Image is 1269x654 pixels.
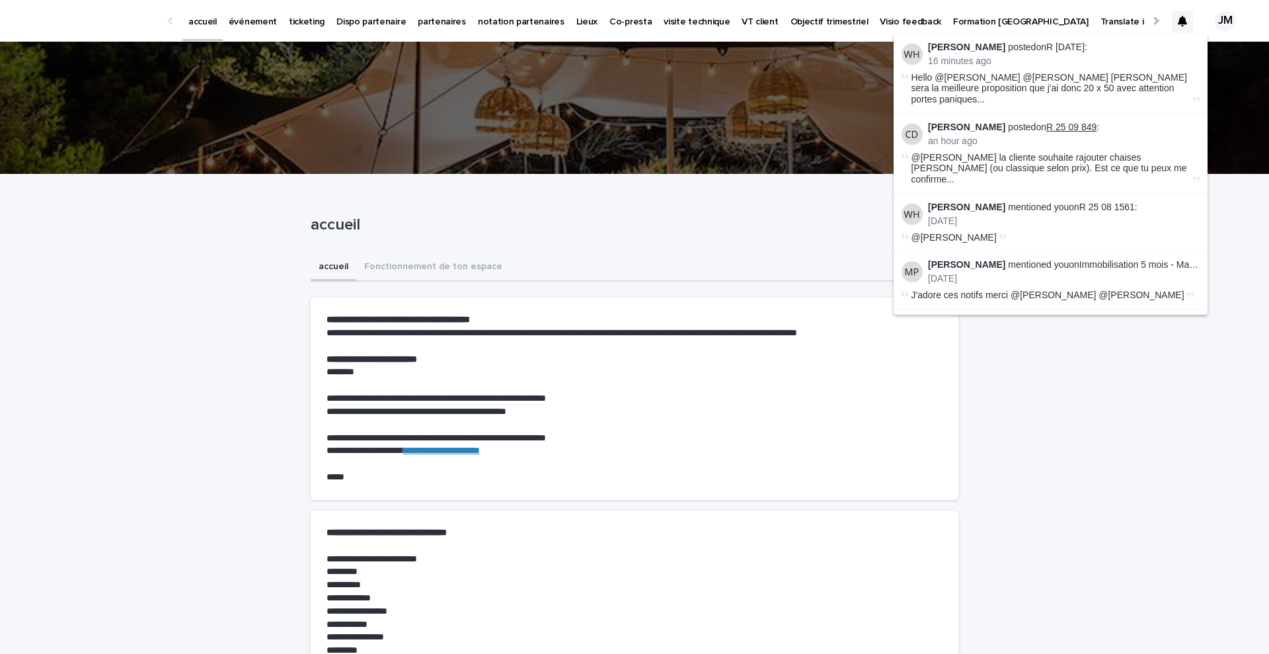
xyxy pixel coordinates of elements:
a: R 25 08 1561 [1079,202,1135,212]
p: [DATE] [928,216,1200,227]
p: mentioned you on : [928,259,1200,270]
span: J'adore ces notifs merci @[PERSON_NAME] @[PERSON_NAME] [911,290,1184,300]
span: Hello @[PERSON_NAME] @[PERSON_NAME] [PERSON_NAME] sera la meilleure proposition que j'ai donc 20 ... [911,72,1190,105]
img: William Hearsey [902,44,923,65]
p: 16 minutes ago [928,56,1200,67]
strong: [PERSON_NAME] [928,122,1005,132]
button: Fonctionnement de ton espace [356,254,510,282]
img: William Hearsey [902,204,923,225]
div: JM [1215,11,1236,32]
a: Immobilisation 5 mois - Matthis Lieures [1079,259,1239,270]
a: R [DATE] [1046,42,1085,52]
button: accueil [311,254,356,282]
img: Maureen Pilaud [902,261,923,282]
img: Ls34BcGeRexTGTNfXpUC [26,8,155,34]
p: an hour ago [928,136,1200,147]
p: posted on : [928,42,1200,53]
strong: [PERSON_NAME] [928,202,1005,212]
span: @[PERSON_NAME] [911,232,997,243]
a: R 25 09 849 [1046,122,1096,132]
p: mentioned you on : [928,202,1200,213]
p: [DATE] [928,273,1200,284]
strong: [PERSON_NAME] [928,42,1005,52]
strong: [PERSON_NAME] [928,259,1005,270]
span: @[PERSON_NAME] la cliente souhaite rajouter chaises [PERSON_NAME] (ou classique selon prix). Est ... [911,152,1190,185]
img: Céline Dislaire [902,124,923,145]
p: accueil [311,216,953,235]
p: posted on : [928,122,1200,133]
